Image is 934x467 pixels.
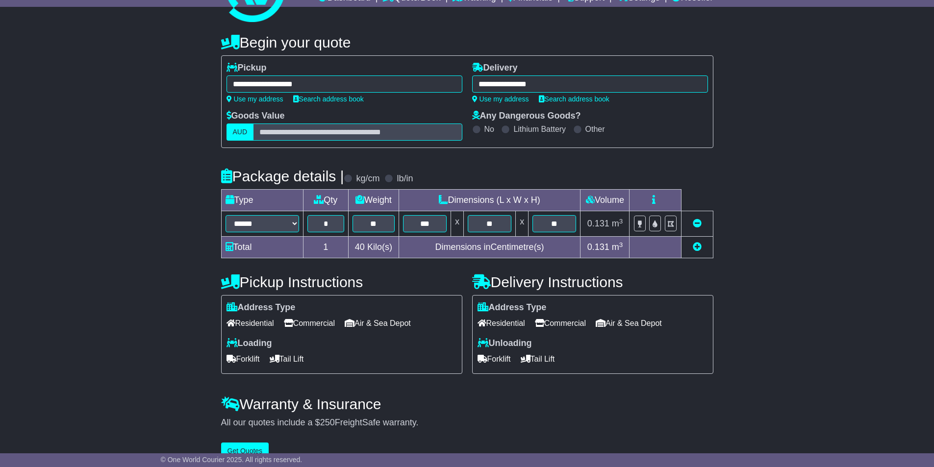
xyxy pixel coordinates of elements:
label: Other [585,124,605,134]
button: Get Quotes [221,442,269,460]
span: Tail Lift [270,351,304,367]
a: Use my address [227,95,283,103]
span: Residential [478,316,525,331]
span: 0.131 [587,242,609,252]
td: 1 [303,237,349,258]
a: Use my address [472,95,529,103]
label: Address Type [478,302,547,313]
label: kg/cm [356,173,379,184]
span: 250 [320,418,335,427]
label: Unloading [478,338,532,349]
span: Commercial [284,316,335,331]
h4: Warranty & Insurance [221,396,713,412]
td: Total [221,237,303,258]
span: Air & Sea Depot [345,316,411,331]
span: 40 [355,242,365,252]
div: All our quotes include a $ FreightSafe warranty. [221,418,713,428]
label: Goods Value [227,111,285,122]
span: 0.131 [587,219,609,228]
h4: Pickup Instructions [221,274,462,290]
label: Address Type [227,302,296,313]
sup: 3 [619,218,623,225]
label: No [484,124,494,134]
span: Commercial [535,316,586,331]
a: Remove this item [693,219,702,228]
label: Delivery [472,63,518,74]
span: © One World Courier 2025. All rights reserved. [161,456,303,464]
td: Dimensions (L x W x H) [399,190,581,211]
td: Kilo(s) [349,237,399,258]
label: AUD [227,123,254,141]
span: Forklift [227,351,260,367]
span: Air & Sea Depot [596,316,662,331]
label: Any Dangerous Goods? [472,111,581,122]
a: Search address book [293,95,364,103]
h4: Begin your quote [221,34,713,50]
h4: Package details | [221,168,344,184]
label: Pickup [227,63,267,74]
td: Type [221,190,303,211]
label: Lithium Battery [513,124,566,134]
span: Tail Lift [521,351,555,367]
span: m [612,242,623,252]
td: x [451,211,463,237]
span: m [612,219,623,228]
td: Volume [581,190,630,211]
span: Residential [227,316,274,331]
label: Loading [227,338,272,349]
a: Search address book [539,95,609,103]
td: Weight [349,190,399,211]
label: lb/in [397,173,413,184]
td: x [516,211,529,237]
td: Dimensions in Centimetre(s) [399,237,581,258]
h4: Delivery Instructions [472,274,713,290]
a: Add new item [693,242,702,252]
sup: 3 [619,241,623,248]
span: Forklift [478,351,511,367]
td: Qty [303,190,349,211]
